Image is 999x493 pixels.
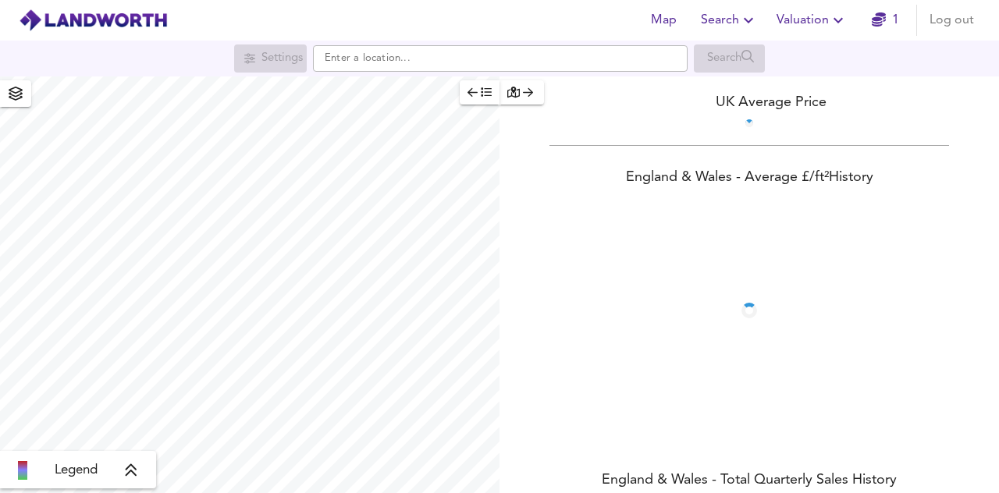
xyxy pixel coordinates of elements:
[695,5,764,36] button: Search
[923,5,980,36] button: Log out
[701,9,758,31] span: Search
[499,470,999,492] div: England & Wales - Total Quarterly Sales History
[777,9,848,31] span: Valuation
[645,9,682,31] span: Map
[313,45,688,72] input: Enter a location...
[55,461,98,480] span: Legend
[872,9,899,31] a: 1
[499,92,999,113] div: UK Average Price
[860,5,910,36] button: 1
[694,44,765,73] div: Search for a location first or explore the map
[930,9,974,31] span: Log out
[638,5,688,36] button: Map
[234,44,307,73] div: Search for a location first or explore the map
[19,9,168,32] img: logo
[499,168,999,190] div: England & Wales - Average £/ ft² History
[770,5,854,36] button: Valuation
